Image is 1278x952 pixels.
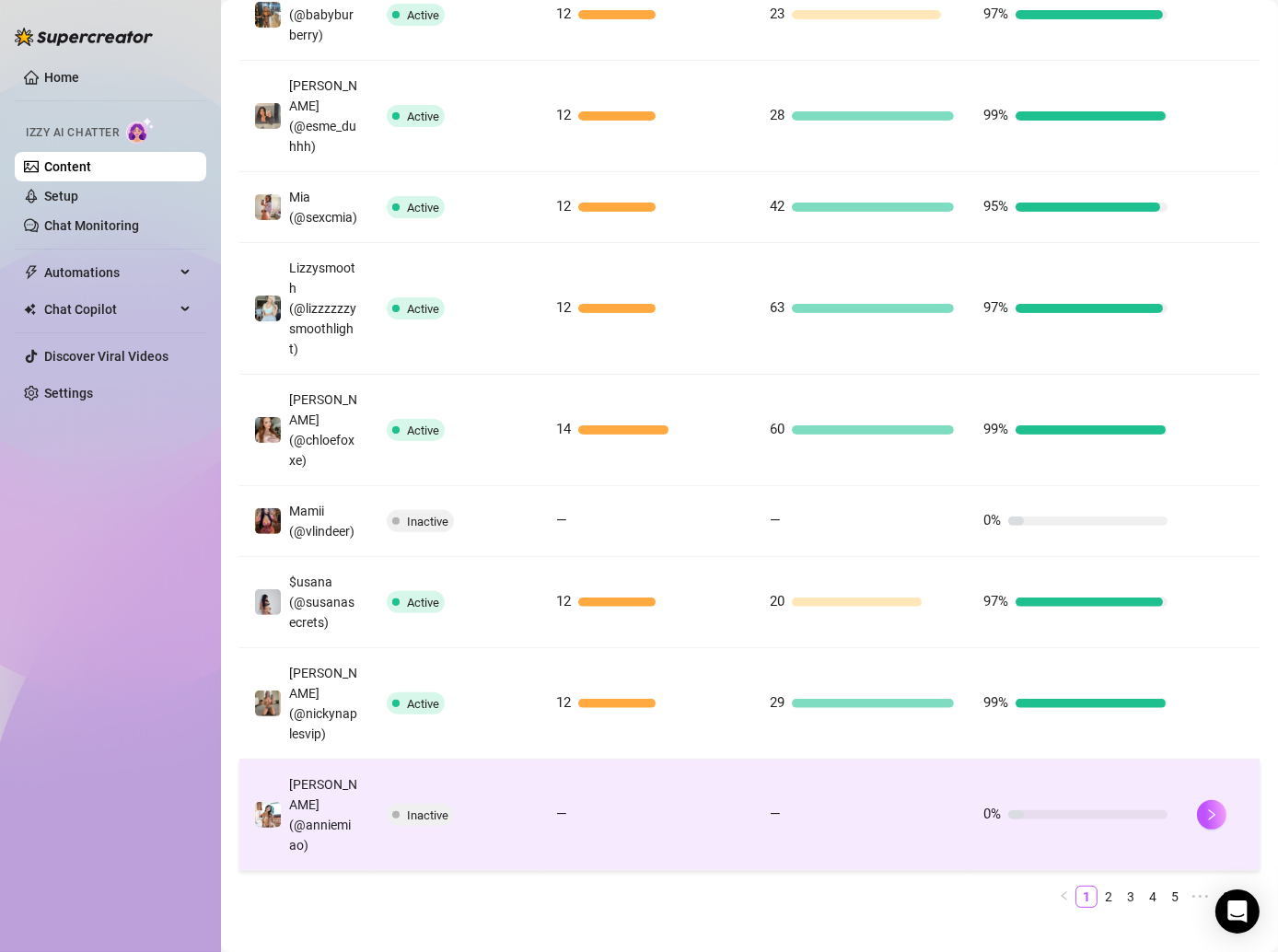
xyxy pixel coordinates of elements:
[770,694,784,711] span: 29
[255,508,281,534] img: Mamii (@vlindeer)
[770,6,784,22] span: 23
[44,295,175,324] span: Chat Copilot
[407,201,439,215] span: Active
[556,107,571,123] span: 12
[407,596,439,610] span: Active
[1165,887,1185,907] a: 5
[1215,886,1237,908] li: 8
[983,299,1008,316] span: 97%
[770,299,784,316] span: 63
[1237,886,1260,908] button: right
[1205,808,1218,821] span: right
[407,424,439,437] span: Active
[556,593,571,610] span: 12
[770,806,781,822] span: —
[1075,886,1098,908] li: 1
[44,258,175,287] span: Automations
[289,190,357,225] span: Mia (@sexcmia)
[26,124,119,142] span: Izzy AI Chatter
[1197,800,1226,830] button: right
[770,593,784,610] span: 20
[255,103,281,129] img: Esmeralda (@esme_duhhh)
[1098,886,1120,908] li: 2
[255,296,281,321] img: Lizzysmooth (@lizzzzzzysmoothlight)
[255,417,281,443] img: Chloe (@chloefoxxe)
[289,392,357,468] span: [PERSON_NAME] (@chloefoxxe)
[983,512,1001,528] span: 0%
[44,218,139,233] a: Chat Monitoring
[1121,887,1141,907] a: 3
[1053,886,1075,908] button: left
[983,107,1008,123] span: 99%
[1098,887,1119,907] a: 2
[556,512,567,528] span: —
[983,593,1008,610] span: 97%
[1186,886,1215,908] span: •••
[556,806,567,822] span: —
[289,78,357,154] span: [PERSON_NAME] (@esme_duhhh)
[1142,886,1164,908] li: 4
[407,515,448,528] span: Inactive
[983,198,1008,215] span: 95%
[1059,890,1070,901] span: left
[1120,886,1142,908] li: 3
[126,117,155,144] img: AI Chatter
[1216,887,1237,907] a: 8
[407,110,439,123] span: Active
[1215,889,1260,934] div: Open Intercom Messenger
[255,691,281,716] img: Nicky (@nickynaplesvip)
[255,194,281,220] img: Mia (@sexcmia)
[1053,886,1075,908] li: Previous Page
[407,697,439,711] span: Active
[556,6,571,22] span: 12
[255,802,281,828] img: Annie (@anniemiao)
[24,265,39,280] span: thunderbolt
[1237,886,1260,908] li: Next Page
[983,421,1008,437] span: 99%
[289,777,357,853] span: [PERSON_NAME] (@anniemiao)
[983,694,1008,711] span: 99%
[1076,887,1097,907] a: 1
[556,421,571,437] span: 14
[289,261,356,356] span: Lizzysmooth (@lizzzzzzysmoothlight)
[983,6,1008,22] span: 97%
[983,806,1001,822] span: 0%
[556,198,571,215] span: 12
[44,349,168,364] a: Discover Viral Videos
[289,504,354,539] span: Mamii (@vlindeer)
[556,694,571,711] span: 12
[255,589,281,615] img: $usana (@susanasecrets)
[44,189,78,203] a: Setup
[1143,887,1163,907] a: 4
[15,28,153,46] img: logo-BBDzfeDw.svg
[44,70,79,85] a: Home
[407,808,448,822] span: Inactive
[1164,886,1186,908] li: 5
[289,575,354,630] span: $usana (@susanasecrets)
[770,198,784,215] span: 42
[44,159,91,174] a: Content
[556,299,571,316] span: 12
[44,386,93,401] a: Settings
[770,421,784,437] span: 60
[407,8,439,22] span: Active
[255,2,281,28] img: ash (@babyburberry)
[770,512,781,528] span: —
[770,107,784,123] span: 28
[289,666,357,741] span: [PERSON_NAME] (@nickynaplesvip)
[407,302,439,316] span: Active
[24,303,36,316] img: Chat Copilot
[1186,886,1215,908] li: Next 5 Pages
